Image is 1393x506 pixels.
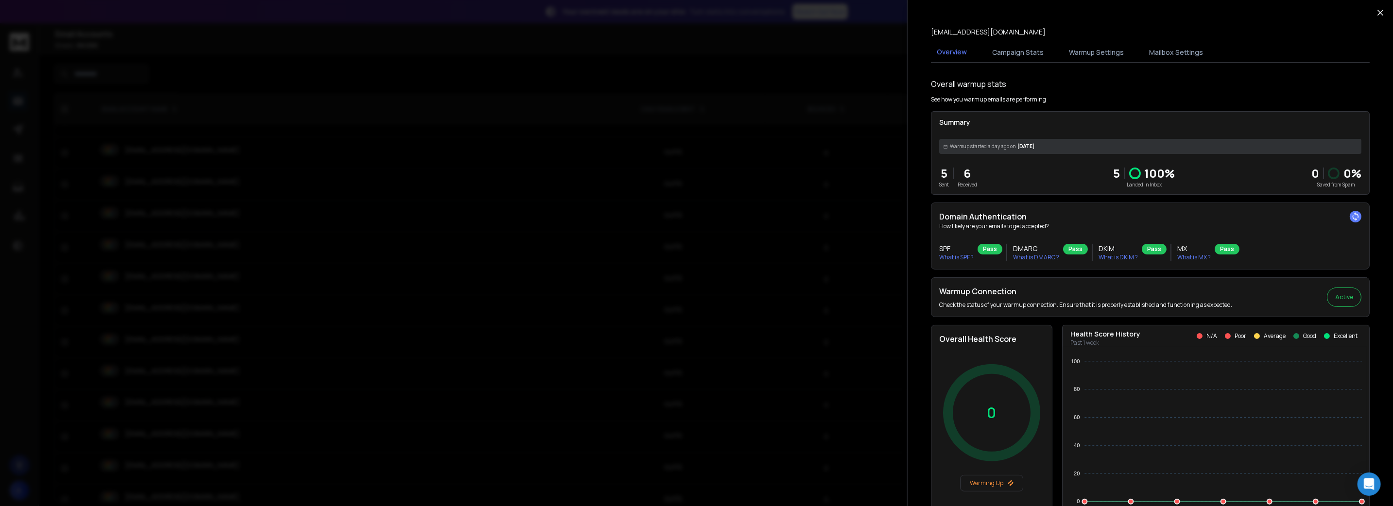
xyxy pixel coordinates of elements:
p: Saved from Spam [1311,181,1361,188]
p: Poor [1235,332,1246,340]
button: Active [1327,287,1361,307]
p: Summary [939,118,1361,127]
p: Past 1 week [1070,339,1140,347]
tspan: 20 [1074,471,1080,476]
button: Overview [931,41,973,64]
p: 5 [1114,166,1120,181]
h2: Overall Health Score [939,333,1044,345]
p: 6 [958,166,977,181]
p: Sent [939,181,949,188]
p: 100 % [1145,166,1175,181]
p: 0 [987,404,997,422]
strong: 0 [1311,165,1319,181]
p: Warming Up [964,479,1019,487]
div: Open Intercom Messenger [1358,472,1381,496]
button: Campaign Stats [986,42,1049,63]
p: See how you warmup emails are performing [931,96,1046,103]
h3: DMARC [1013,244,1059,253]
div: Pass [978,244,1002,254]
h2: Warmup Connection [939,286,1232,297]
button: Warmup Settings [1063,42,1130,63]
p: Excellent [1334,332,1358,340]
p: Check the status of your warmup connection. Ensure that it is properly established and functionin... [939,301,1232,309]
p: What is DMARC ? [1013,253,1059,261]
p: Good [1303,332,1316,340]
tspan: 100 [1071,358,1080,364]
span: Warmup started a day ago on [950,143,1015,150]
tspan: 40 [1074,442,1080,448]
div: Pass [1063,244,1088,254]
p: What is SPF ? [939,253,974,261]
div: [DATE] [939,139,1361,154]
p: N/A [1206,332,1217,340]
h3: MX [1177,244,1211,253]
h3: SPF [939,244,974,253]
p: [EMAIL_ADDRESS][DOMAIN_NAME] [931,27,1046,37]
div: Pass [1142,244,1167,254]
p: Health Score History [1070,329,1140,339]
h2: Domain Authentication [939,211,1361,222]
p: Average [1264,332,1286,340]
tspan: 0 [1077,499,1080,505]
tspan: 80 [1074,386,1080,392]
tspan: 60 [1074,414,1080,420]
p: Landed in Inbox [1114,181,1175,188]
p: How likely are your emails to get accepted? [939,222,1361,230]
p: 0 % [1343,166,1361,181]
p: Received [958,181,977,188]
button: Mailbox Settings [1143,42,1209,63]
h1: Overall warmup stats [931,78,1006,90]
div: Pass [1215,244,1239,254]
h3: DKIM [1099,244,1138,253]
p: What is DKIM ? [1099,253,1138,261]
p: 5 [939,166,949,181]
p: What is MX ? [1177,253,1211,261]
